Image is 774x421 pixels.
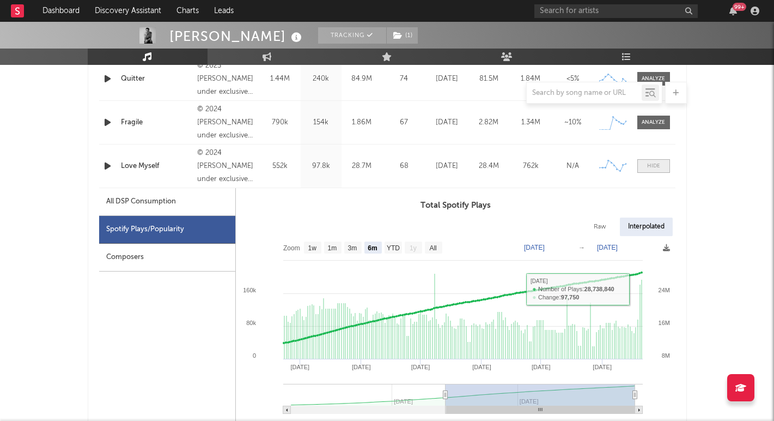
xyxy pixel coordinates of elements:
[308,244,316,252] text: 1w
[471,161,507,172] div: 28.4M
[472,364,491,370] text: [DATE]
[385,74,423,85] div: 74
[344,161,380,172] div: 28.7M
[368,244,377,252] text: 6m
[303,161,339,172] div: 97.8k
[344,74,380,85] div: 84.9M
[513,117,549,128] div: 1.34M
[513,161,549,172] div: 762k
[263,74,298,85] div: 1.44M
[106,195,176,208] div: All DSP Consumption
[197,147,257,186] div: © 2024 [PERSON_NAME] under exclusive license to Atlantic Recording Corporation.
[197,59,257,99] div: © 2025 [PERSON_NAME] under exclusive license to Atlantic Recording Corporation.
[303,117,339,128] div: 154k
[121,74,192,85] a: Quitter
[121,161,192,172] a: Love Myself
[429,161,465,172] div: [DATE]
[385,161,423,172] div: 68
[733,3,746,11] div: 99 +
[658,320,669,326] text: 16M
[524,244,545,251] text: [DATE]
[554,117,591,128] div: ~ 10 %
[554,161,591,172] div: N/A
[658,287,669,293] text: 24M
[554,74,591,85] div: <5%
[303,74,339,85] div: 240k
[99,244,235,272] div: Composers
[471,74,507,85] div: 81.5M
[283,244,300,252] text: Zoom
[410,244,417,252] text: 1y
[99,216,235,244] div: Spotify Plays/Popularity
[597,244,618,251] text: [DATE]
[236,199,675,212] h3: Total Spotify Plays
[429,117,465,128] div: [DATE]
[121,117,192,128] a: Fragile
[348,244,357,252] text: 3m
[263,117,298,128] div: 790k
[386,27,418,44] span: ( 1 )
[471,117,507,128] div: 2.82M
[246,320,256,326] text: 80k
[411,364,430,370] text: [DATE]
[344,117,380,128] div: 1.86M
[385,117,423,128] div: 67
[387,27,418,44] button: (1)
[99,188,235,216] div: All DSP Consumption
[429,244,436,252] text: All
[620,218,673,236] div: Interpolated
[197,103,257,142] div: © 2024 [PERSON_NAME] under exclusive license to Atlantic Recording Corporation.
[527,89,642,98] input: Search by song name or URL
[661,352,669,359] text: 8M
[243,287,256,293] text: 160k
[290,364,309,370] text: [DATE]
[429,74,465,85] div: [DATE]
[386,244,399,252] text: YTD
[729,7,737,15] button: 99+
[318,27,386,44] button: Tracking
[593,364,612,370] text: [DATE]
[586,218,614,236] div: Raw
[263,161,298,172] div: 552k
[578,244,585,251] text: →
[169,27,304,45] div: [PERSON_NAME]
[534,4,698,18] input: Search for artists
[327,244,337,252] text: 1m
[513,74,549,85] div: 1.84M
[252,352,255,359] text: 0
[351,364,370,370] text: [DATE]
[531,364,550,370] text: [DATE]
